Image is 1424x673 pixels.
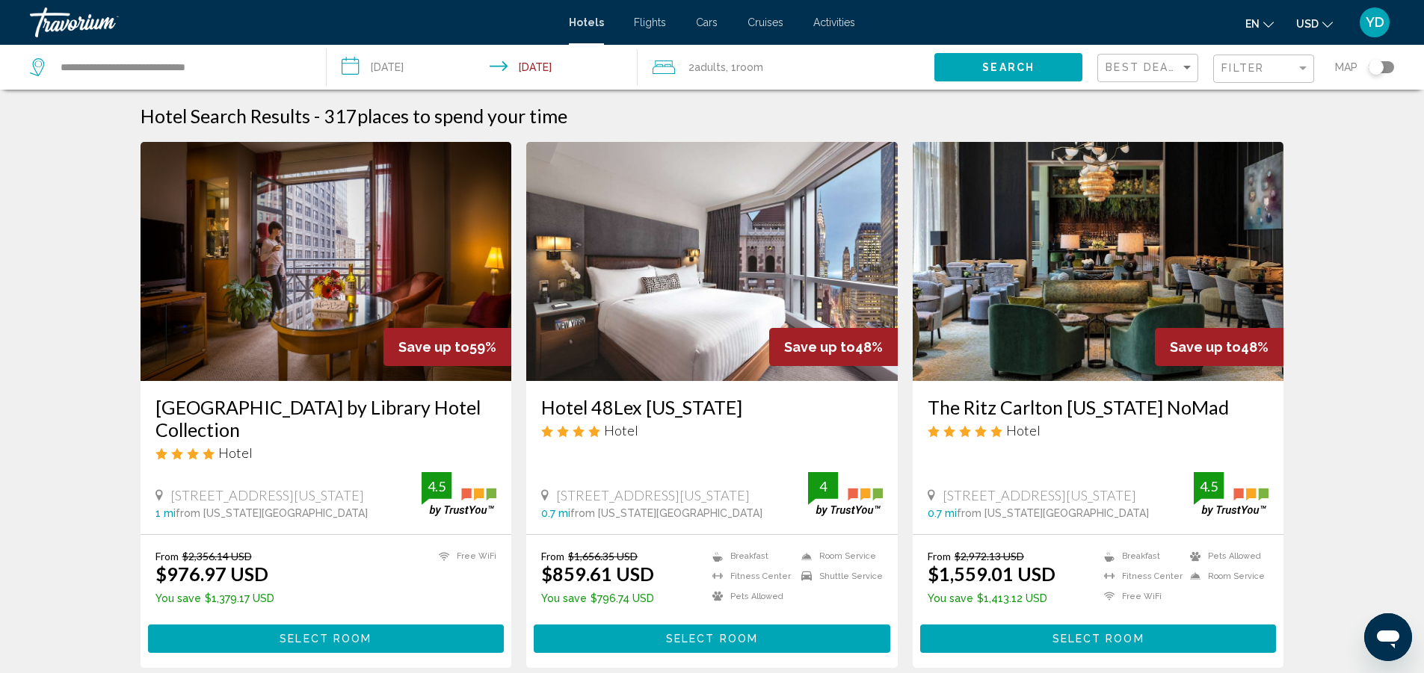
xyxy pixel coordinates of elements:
[1183,570,1269,583] li: Room Service
[928,592,1055,604] p: $1,413.12 USD
[1245,13,1274,34] button: Change language
[526,142,898,381] img: Hotel image
[568,550,638,562] del: $1,656.35 USD
[934,53,1082,81] button: Search
[928,562,1055,585] ins: $1,559.01 USD
[1245,18,1260,30] span: en
[155,592,201,604] span: You save
[748,16,783,28] a: Cruises
[604,422,638,438] span: Hotel
[928,396,1269,418] a: The Ritz Carlton [US_STATE] NoMad
[541,592,654,604] p: $796.74 USD
[30,7,554,37] a: Travorium
[541,507,570,519] span: 0.7 mi
[1194,477,1224,495] div: 4.5
[383,328,511,366] div: 59%
[280,633,372,645] span: Select Room
[541,592,587,604] span: You save
[541,550,564,562] span: From
[218,444,253,461] span: Hotel
[1052,633,1144,645] span: Select Room
[155,507,176,519] span: 1 mi
[148,628,505,645] a: Select Room
[534,628,890,645] a: Select Room
[1213,54,1314,84] button: Filter
[1364,613,1412,661] iframe: Button to launch messaging window
[634,16,666,28] a: Flights
[1296,13,1333,34] button: Change currency
[928,550,951,562] span: From
[1221,62,1264,74] span: Filter
[141,142,512,381] img: Hotel image
[170,487,364,503] span: [STREET_ADDRESS][US_STATE]
[1097,570,1183,583] li: Fitness Center
[1183,550,1269,562] li: Pets Allowed
[736,61,763,73] span: Room
[769,328,898,366] div: 48%
[1097,590,1183,603] li: Free WiFi
[541,422,883,438] div: 4 star Hotel
[1155,328,1283,366] div: 48%
[570,507,762,519] span: from [US_STATE][GEOGRAPHIC_DATA]
[920,628,1277,645] a: Select Room
[534,624,890,652] button: Select Room
[928,422,1269,438] div: 5 star Hotel
[1106,61,1184,73] span: Best Deals
[541,562,654,585] ins: $859.61 USD
[422,477,451,495] div: 4.5
[1170,339,1241,355] span: Save up to
[808,472,883,516] img: trustyou-badge.svg
[726,57,763,78] span: , 1
[398,339,469,355] span: Save up to
[1097,550,1183,562] li: Breakfast
[982,62,1035,74] span: Search
[556,487,750,503] span: [STREET_ADDRESS][US_STATE]
[155,562,268,585] ins: $976.97 USD
[327,45,638,90] button: Check-in date: Nov 17, 2025 Check-out date: Nov 19, 2025
[1296,18,1319,30] span: USD
[148,624,505,652] button: Select Room
[928,592,973,604] span: You save
[694,61,726,73] span: Adults
[155,550,179,562] span: From
[794,570,883,583] li: Shuttle Service
[784,339,855,355] span: Save up to
[1366,15,1384,30] span: YD
[913,142,1284,381] img: Hotel image
[705,590,794,603] li: Pets Allowed
[943,487,1136,503] span: [STREET_ADDRESS][US_STATE]
[1106,62,1194,75] mat-select: Sort by
[794,550,883,562] li: Room Service
[1357,61,1394,74] button: Toggle map
[155,444,497,461] div: 4 star Hotel
[688,57,726,78] span: 2
[431,550,496,562] li: Free WiFi
[541,396,883,418] a: Hotel 48Lex [US_STATE]
[638,45,934,90] button: Travelers: 2 adults, 0 children
[666,633,758,645] span: Select Room
[955,550,1024,562] del: $2,972.13 USD
[357,105,567,127] span: places to spend your time
[813,16,855,28] a: Activities
[957,507,1149,519] span: from [US_STATE][GEOGRAPHIC_DATA]
[1355,7,1394,38] button: User Menu
[1194,472,1269,516] img: trustyou-badge.svg
[705,570,794,583] li: Fitness Center
[155,396,497,441] a: [GEOGRAPHIC_DATA] by Library Hotel Collection
[808,477,838,495] div: 4
[920,624,1277,652] button: Select Room
[1335,57,1357,78] span: Map
[422,472,496,516] img: trustyou-badge.svg
[176,507,368,519] span: from [US_STATE][GEOGRAPHIC_DATA]
[569,16,604,28] a: Hotels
